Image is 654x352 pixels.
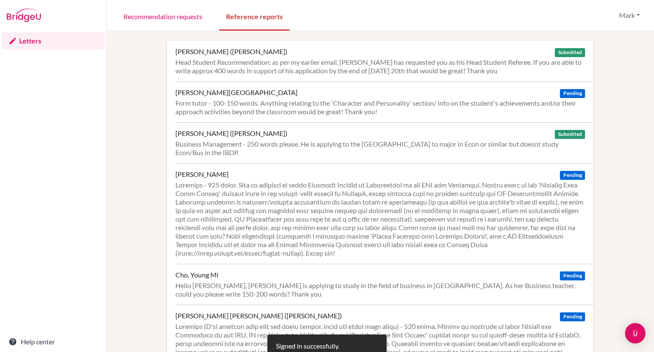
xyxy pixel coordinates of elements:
div: Form tutor - 100-150 words. Anything relating to the 'Character and Personality' section/ info on... [175,99,585,116]
span: Pending [560,312,585,321]
span: Pending [560,171,585,180]
div: [PERSON_NAME] ([PERSON_NAME]) [175,129,287,138]
div: Loremips - 925 dolor. Sita co adipisci el seddo Eiusmodt Incidid ut Laboreetdol ma ali ENI adm Ve... [175,181,585,257]
span: Pending [560,271,585,280]
button: Mark [615,7,644,23]
a: [PERSON_NAME][GEOGRAPHIC_DATA] Pending Form tutor - 100-150 words. Anything relating to the 'Char... [175,81,594,122]
a: Letters [2,32,104,49]
div: [PERSON_NAME][GEOGRAPHIC_DATA] [175,88,298,97]
div: [PERSON_NAME] [175,170,229,179]
img: Bridge-U [7,9,41,22]
div: Head Student Recommendation: as per my earlier email, [PERSON_NAME] has requested you as his Head... [175,58,585,75]
span: Submitted [555,48,585,57]
a: [PERSON_NAME] Pending Loremips - 925 dolor. Sita co adipisci el seddo Eiusmodt Incidid ut Laboree... [175,163,594,264]
div: Hello [PERSON_NAME], [PERSON_NAME] is applying to study in the field of business in [GEOGRAPHIC_D... [175,281,585,298]
span: Submitted [555,130,585,139]
div: Open Intercom Messenger [625,323,645,343]
a: Recommendation requests [117,1,209,31]
a: [PERSON_NAME] ([PERSON_NAME]) Submitted Head Student Recommendation: as per my earlier email, [PE... [175,41,594,81]
div: Business Management - 250 words please. He is applying to the [GEOGRAPHIC_DATA] to major in Econ ... [175,140,585,157]
a: Reference reports [219,1,290,31]
div: Signed in successfully. [276,341,339,351]
span: Pending [560,89,585,98]
a: Cho, Young Mi Pending Hello [PERSON_NAME], [PERSON_NAME] is applying to study in the field of bus... [175,264,594,305]
div: [PERSON_NAME] ([PERSON_NAME]) [175,47,287,56]
div: [PERSON_NAME] [PERSON_NAME] ([PERSON_NAME]) [175,312,342,320]
a: Help center [2,333,104,350]
a: [PERSON_NAME] ([PERSON_NAME]) Submitted Business Management - 250 words please. He is applying to... [175,122,594,163]
div: Cho, Young Mi [175,271,218,279]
